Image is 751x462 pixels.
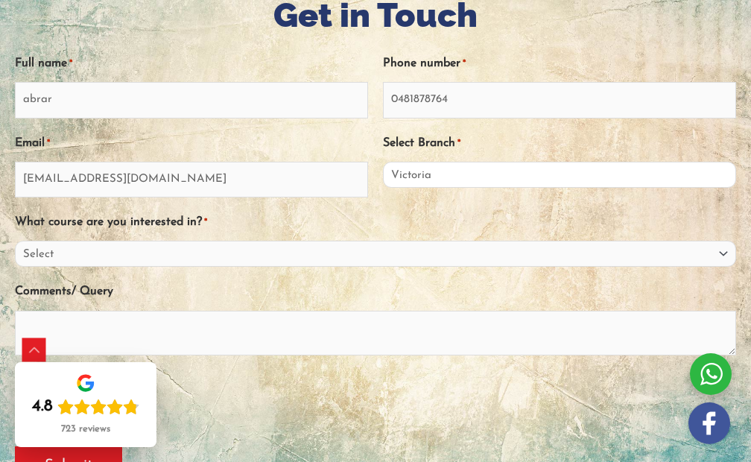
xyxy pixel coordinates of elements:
img: white-facebook.png [688,402,730,444]
label: Phone number [383,51,466,76]
label: Comments/ Query [15,279,113,304]
div: 4.8 [32,396,53,417]
label: Full name [15,51,72,76]
div: 723 reviews [61,423,110,435]
label: What course are you interested in? [15,210,207,235]
label: Select Branch [383,131,460,156]
div: Rating: 4.8 out of 5 [32,396,139,417]
label: Email [15,131,50,156]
